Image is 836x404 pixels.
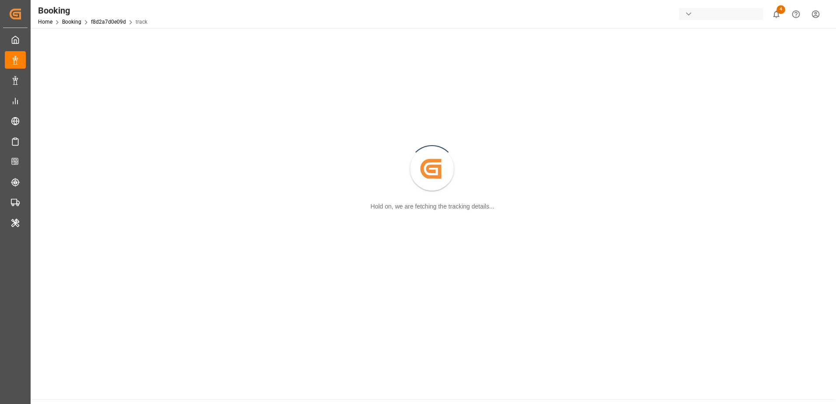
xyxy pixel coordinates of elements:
[62,19,81,25] a: Booking
[766,4,786,24] button: show 4 new notifications
[777,5,785,14] span: 4
[370,202,494,211] div: Hold on, we are fetching the tracking details...
[91,19,126,25] a: f8d2a7d0e09d
[786,4,806,24] button: Help Center
[38,19,52,25] a: Home
[38,4,147,17] div: Booking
